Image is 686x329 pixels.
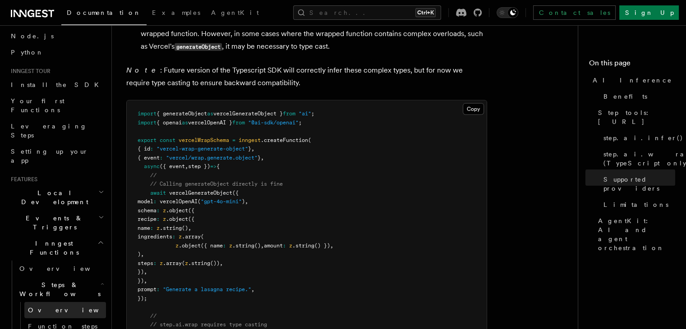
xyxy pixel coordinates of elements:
[138,278,144,284] span: })
[16,277,106,302] button: Steps & Workflows
[7,28,106,44] a: Node.js
[138,110,157,117] span: import
[299,110,311,117] span: "ai"
[138,260,153,266] span: steps
[175,242,179,249] span: z
[144,163,160,169] span: async
[182,225,188,231] span: ()
[126,66,160,74] em: Note
[157,286,160,292] span: :
[283,242,286,249] span: :
[598,216,675,252] span: AgentKit: AI and agent orchestration
[261,137,308,143] span: .createFunction
[61,3,147,25] a: Documentation
[150,190,166,196] span: await
[188,207,194,214] span: ({
[7,44,106,60] a: Python
[603,175,675,193] span: Supported providers
[201,242,223,249] span: ({ name
[254,242,261,249] span: ()
[157,119,182,126] span: { openai
[163,216,166,222] span: z
[311,110,314,117] span: ;
[138,137,157,143] span: export
[330,242,333,249] span: ,
[182,260,185,266] span: (
[179,242,201,249] span: .object
[157,216,160,222] span: :
[153,260,157,266] span: :
[141,251,144,257] span: ,
[147,3,206,24] a: Examples
[600,130,675,146] a: step.ai.infer()
[7,93,106,118] a: Your first Functions
[261,155,264,161] span: ,
[166,207,188,214] span: .object
[169,190,232,196] span: vercelGenerateObject
[7,188,98,206] span: Local Development
[201,233,204,240] span: (
[188,225,191,231] span: ,
[166,216,188,222] span: .object
[138,146,150,152] span: { id
[594,213,675,256] a: AgentKit: AI and agent orchestration
[163,260,182,266] span: .array
[292,242,314,249] span: .string
[593,76,672,85] span: AI Inference
[67,9,141,16] span: Documentation
[594,105,675,130] a: Step tools: [URL]
[11,81,104,88] span: Install the SDK
[24,302,106,318] a: Overview
[201,198,242,205] span: "gpt-4o-mini"
[242,198,245,205] span: )
[206,3,264,24] a: AgentKit
[11,123,87,139] span: Leveraging Steps
[138,119,157,126] span: import
[283,110,295,117] span: from
[138,216,157,222] span: recipe
[603,133,683,142] span: step.ai.infer()
[160,198,198,205] span: vercelOpenAI
[150,321,267,328] span: // step.ai.wrap requires type casting
[7,176,37,183] span: Features
[150,172,157,178] span: //
[179,233,182,240] span: z
[163,286,251,292] span: "Generate a lasagna recipe."
[157,207,160,214] span: :
[157,146,248,152] span: "vercel-wrap-generate-object"
[138,225,150,231] span: name
[126,64,487,89] p: : Future version of the Typescript SDK will correctly infer these complex types, but for now we r...
[308,137,311,143] span: (
[172,233,175,240] span: :
[163,207,166,214] span: z
[182,119,188,126] span: as
[11,97,64,114] span: Your first Functions
[223,242,226,249] span: :
[600,146,675,171] a: step.ai.wrap() (TypeScript only)
[248,119,299,126] span: "@ai-sdk/openai"
[7,118,106,143] a: Leveraging Steps
[188,163,210,169] span: step })
[216,163,220,169] span: {
[258,155,261,161] span: }
[210,260,220,266] span: ())
[251,146,254,152] span: ,
[160,137,175,143] span: const
[232,137,235,143] span: =
[144,269,147,275] span: ,
[160,155,163,161] span: :
[600,171,675,196] a: Supported providers
[589,58,675,72] h4: On this page
[160,260,163,266] span: z
[11,49,44,56] span: Python
[289,242,292,249] span: z
[299,119,302,126] span: ;
[293,5,441,20] button: Search...Ctrl+K
[600,196,675,213] a: Limitations
[150,146,153,152] span: :
[211,9,259,16] span: AgentKit
[463,103,484,115] button: Copy
[251,286,254,292] span: ,
[175,43,222,51] code: generateObject
[589,72,675,88] a: AI Inference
